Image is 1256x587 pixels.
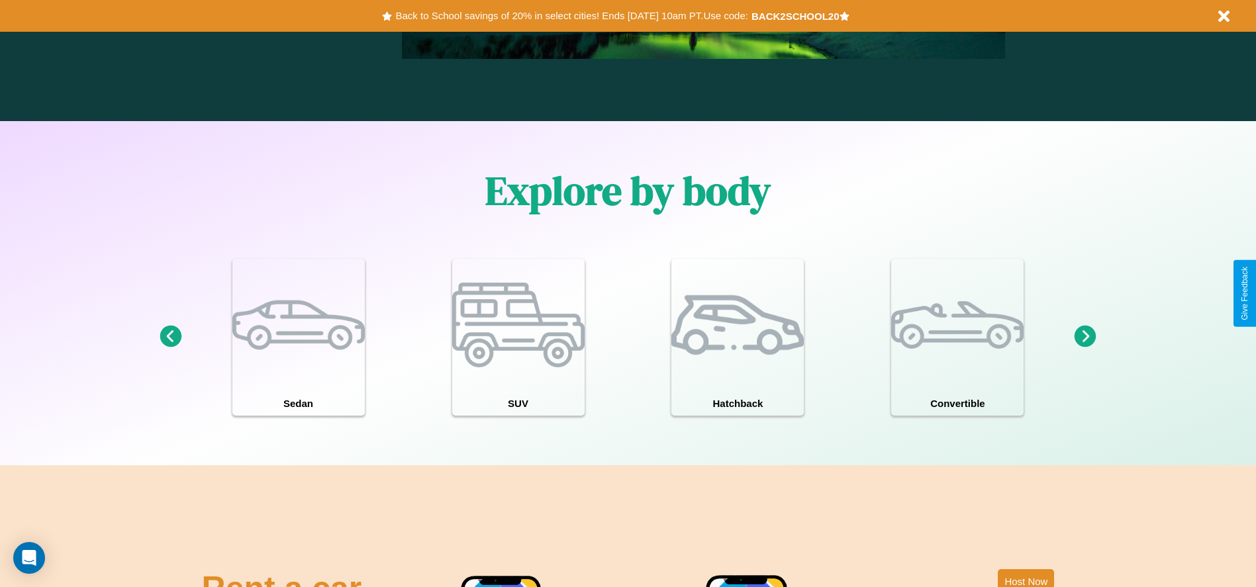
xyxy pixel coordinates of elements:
[13,542,45,574] div: Open Intercom Messenger
[232,391,365,416] h4: Sedan
[485,163,771,218] h1: Explore by body
[671,391,804,416] h4: Hatchback
[452,391,585,416] h4: SUV
[891,391,1024,416] h4: Convertible
[392,7,751,25] button: Back to School savings of 20% in select cities! Ends [DATE] 10am PT.Use code:
[1240,267,1249,320] div: Give Feedback
[751,11,840,22] b: BACK2SCHOOL20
